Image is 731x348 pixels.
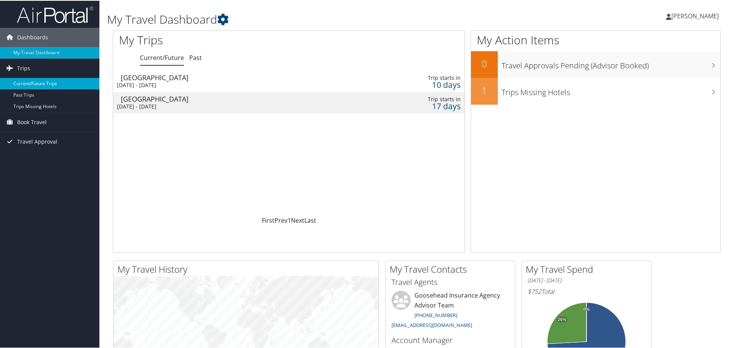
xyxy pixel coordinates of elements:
div: [GEOGRAPHIC_DATA] [121,95,342,102]
a: 1Trips Missing Hotels [471,77,720,104]
h2: My Travel Contacts [390,262,515,275]
h3: Travel Approvals Pending (Advisor Booked) [502,56,720,70]
div: Trip starts in [384,74,461,81]
a: Past [189,53,202,61]
span: Dashboards [17,27,48,46]
tspan: 0% [583,306,590,311]
span: [PERSON_NAME] [671,11,719,19]
a: [EMAIL_ADDRESS][DOMAIN_NAME] [391,321,472,328]
div: [DATE] - [DATE] [117,102,338,109]
a: Current/Future [140,53,184,61]
h3: Trips Missing Hotels [502,83,720,97]
div: 17 days [384,102,461,109]
img: airportal-logo.png [17,5,93,23]
span: Book Travel [17,112,47,131]
h2: 1 [471,83,498,96]
span: $752 [528,286,541,295]
h3: Travel Agents [391,276,509,287]
h2: My Travel Spend [526,262,651,275]
h1: My Action Items [471,31,720,47]
a: Last [304,215,316,224]
a: [PERSON_NAME] [666,4,726,27]
div: Trip starts in [384,95,461,102]
span: Travel Approval [17,131,57,151]
a: [PHONE_NUMBER] [414,311,457,318]
span: Trips [17,58,30,77]
h2: 0 [471,57,498,70]
div: [DATE] - [DATE] [117,81,338,88]
h1: My Travel Dashboard [107,11,520,27]
h1: My Trips [119,31,312,47]
a: 0Travel Approvals Pending (Advisor Booked) [471,50,720,77]
li: Goosehead Insurance Agency Advisor Team [388,290,513,331]
h6: Total [528,286,645,295]
div: [GEOGRAPHIC_DATA] [121,73,342,80]
a: Next [291,215,304,224]
h2: My Travel History [117,262,378,275]
a: Prev [275,215,288,224]
h3: Account Manager [391,334,509,345]
a: 1 [288,215,291,224]
div: 10 days [384,81,461,87]
h6: [DATE] - [DATE] [528,276,645,283]
tspan: 26% [558,317,566,321]
a: First [262,215,275,224]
